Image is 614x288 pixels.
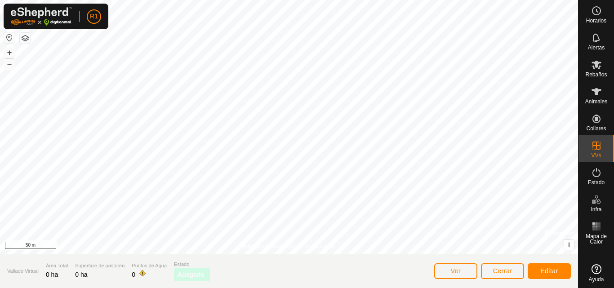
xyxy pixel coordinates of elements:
[90,12,98,21] span: R1
[568,241,570,248] span: i
[132,262,167,270] span: Puntos de Agua
[581,234,612,244] span: Mapa de Calor
[540,267,558,275] span: Editar
[46,262,68,270] span: Área Total
[178,270,205,279] span: Apagado
[7,267,39,275] span: Vallado Virtual
[75,271,87,278] span: 0 ha
[481,263,524,279] button: Cerrar
[305,242,335,250] a: Contáctenos
[11,7,72,26] img: Logo Gallagher
[578,261,614,286] a: Ayuda
[585,99,607,104] span: Animales
[528,263,571,279] button: Editar
[451,267,461,275] span: Ver
[585,72,607,77] span: Rebaños
[588,45,605,50] span: Alertas
[434,263,477,279] button: Ver
[586,126,606,131] span: Collares
[243,242,294,250] a: Política de Privacidad
[75,262,125,270] span: Superficie de pastoreo
[46,271,58,278] span: 0 ha
[174,261,210,268] span: Estado
[4,32,15,43] button: Restablecer Mapa
[132,271,135,278] span: 0
[589,277,604,282] span: Ayuda
[20,33,31,44] button: Capas del Mapa
[586,18,606,23] span: Horarios
[591,207,601,212] span: Infra
[4,59,15,70] button: –
[493,267,512,275] span: Cerrar
[591,153,601,158] span: VVs
[564,240,574,250] button: i
[588,180,605,185] span: Estado
[4,47,15,58] button: +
